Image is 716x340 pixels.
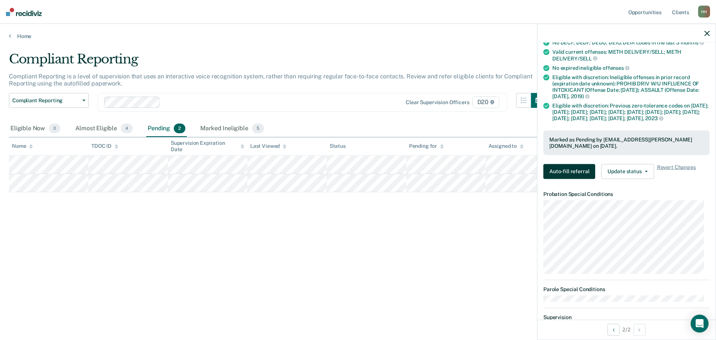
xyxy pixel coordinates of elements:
div: Pending [146,121,187,137]
span: 4 [121,124,133,133]
div: Valid current offenses: METH DELIVERY/SELL; METH [552,49,710,62]
span: 2023 [645,115,663,121]
span: Revert Changes [657,164,696,179]
button: Auto-fill referral [543,164,595,179]
button: Next Opportunity [634,324,646,336]
span: 2 [174,124,185,133]
dt: Parole Special Conditions [543,286,710,293]
div: Pending for [409,143,444,149]
div: Eligible with discretion: Previous zero-tolerance codes on [DATE]; [DATE]; [DATE]; [DATE]; [DATE]... [552,103,710,122]
div: Almost Eligible [74,121,134,137]
div: Marked Ineligible [199,121,266,137]
div: Open Intercom Messenger [691,315,709,333]
div: No expired ineligible [552,65,710,71]
div: Eligible Now [9,121,62,137]
span: 0 [49,124,60,133]
div: H H [698,6,710,18]
div: Supervision Expiration Date [171,140,244,153]
div: Marked as Pending by [EMAIL_ADDRESS][PERSON_NAME][DOMAIN_NAME] on [DATE]. [549,137,704,149]
div: Assigned to [489,143,524,149]
div: Last Viewed [250,143,286,149]
p: Compliant Reporting is a level of supervision that uses an interactive voice recognition system, ... [9,73,532,87]
dt: Probation Special Conditions [543,191,710,197]
div: Name [12,143,33,149]
span: DELIVERY/SELL [552,55,597,61]
div: TDOC ID [91,143,118,149]
button: Previous Opportunity [607,324,619,336]
span: 5 [252,124,264,133]
img: Recidiviz [6,8,42,16]
span: Compliant Reporting [12,97,79,104]
div: No DECF, DEDF, DEDU, DEIO, DEIR codes in the last 3 [552,39,710,46]
a: Home [9,33,707,40]
span: D20 [472,96,499,108]
dt: Supervision [543,314,710,320]
div: Status [330,143,346,149]
span: offenses [603,65,629,71]
div: 2 / 2 [537,319,716,339]
div: Compliant Reporting [9,52,546,73]
span: months [681,40,704,46]
span: 2019) [571,93,590,99]
div: Eligible with discretion: Ineligible offenses in prior record (expiration date unknown): PROHIB D... [552,74,710,100]
div: Clear supervision officers [406,99,469,106]
button: Update status [601,164,654,179]
a: Navigate to form link [543,164,598,179]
